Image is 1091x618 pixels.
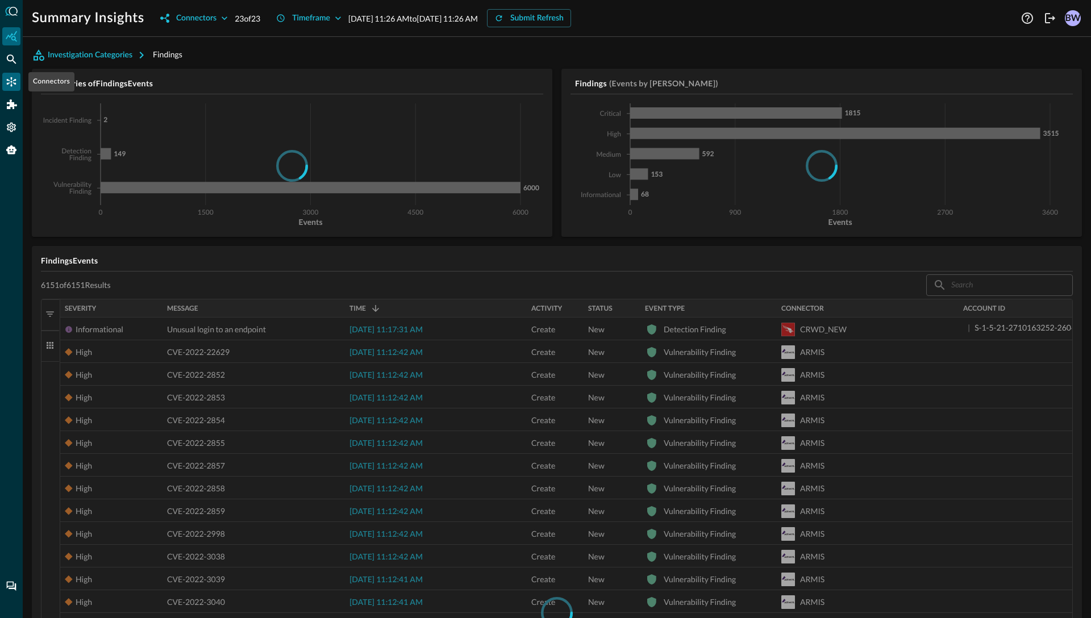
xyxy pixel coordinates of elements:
[609,78,718,89] h5: (Events by [PERSON_NAME])
[951,274,1047,295] input: Search
[1065,10,1081,26] div: BW
[235,12,260,24] p: 23 of 23
[153,49,182,59] span: Findings
[2,73,20,91] div: Connectors
[153,9,235,27] button: Connectors
[1018,9,1036,27] button: Help
[487,9,571,27] button: Submit Refresh
[2,118,20,136] div: Settings
[292,11,330,26] div: Timeframe
[45,78,543,89] h5: Categories of Findings Events
[41,255,1073,266] h5: Findings Events
[575,78,607,89] h5: Findings
[269,9,348,27] button: Timeframe
[2,50,20,68] div: Federated Search
[32,9,144,27] h1: Summary Insights
[2,577,20,595] div: Chat
[348,12,478,24] p: [DATE] 11:26 AM to [DATE] 11:26 AM
[2,141,20,159] div: Query Agent
[1041,9,1059,27] button: Logout
[2,27,20,45] div: Summary Insights
[510,11,564,26] div: Submit Refresh
[41,280,111,290] p: 6151 of 6151 Results
[3,95,21,114] div: Addons
[32,46,153,64] button: Investigation Categories
[176,11,216,26] div: Connectors
[28,72,74,91] div: Connectors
